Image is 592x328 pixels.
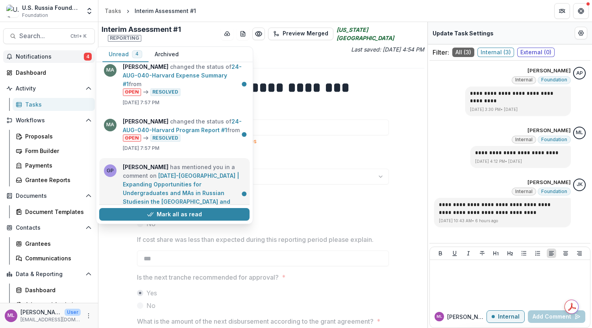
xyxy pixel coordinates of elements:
[84,53,92,61] span: 4
[16,271,82,278] span: Data & Reporting
[541,137,567,142] span: Foundation
[20,308,61,316] p: [PERSON_NAME]
[477,48,514,57] span: Internal ( 3 )
[452,48,474,57] span: All ( 3 )
[16,225,82,231] span: Contacts
[7,313,15,318] div: Maria Lvova
[3,268,95,280] button: Open Data & Reporting
[13,284,95,297] a: Dashboard
[477,249,487,258] button: Strike
[533,249,542,258] button: Ordered List
[547,249,556,258] button: Align Left
[99,208,250,221] button: Mark all as read
[498,313,520,320] p: Internal
[69,32,88,41] div: Ctrl + K
[337,26,424,42] i: [US_STATE][GEOGRAPHIC_DATA]
[146,288,157,298] span: Yes
[25,300,89,309] div: Advanced Analytics
[84,3,95,19] button: Open entity switcher
[515,189,533,194] span: Internal
[3,190,95,202] button: Open Documents
[13,173,95,186] a: Grantee Reports
[3,28,95,44] button: Search...
[519,249,529,258] button: Bullet List
[13,98,95,111] a: Tasks
[16,193,82,199] span: Documents
[102,5,124,17] a: Tasks
[541,189,567,194] span: Foundation
[25,208,89,216] div: Document Templates
[148,47,185,62] button: Archived
[576,130,583,135] div: Maria Lvova
[505,249,515,258] button: Heading 2
[102,57,424,65] p: Due Date: [DATE]
[515,77,533,83] span: Internal
[22,12,48,19] span: Foundation
[25,132,89,140] div: Proposals
[16,117,82,124] span: Workflows
[13,237,95,250] a: Grantees
[527,127,571,135] p: [PERSON_NAME]
[135,51,139,57] span: 4
[137,317,374,326] p: What is the amount of the next disbursement according to the grant agreement?
[528,310,585,323] button: Add Comment
[487,310,525,323] button: Internal
[439,218,566,224] p: [DATE] 10:43 AM • 6 hours ago
[575,27,587,39] button: Edit Form Settings
[22,4,81,12] div: U.S. Russia Foundation
[123,63,242,87] a: 24-AUG-040-Harvard Expense Summary #1
[123,163,245,215] p: has mentioned you in a comment on .
[146,301,155,310] span: No
[527,179,571,186] p: [PERSON_NAME]
[137,235,374,244] p: If cost share was less than expected during this reporting period please explain.
[20,316,81,323] p: [EMAIL_ADDRESS][DOMAIN_NAME]
[84,311,93,321] button: More
[237,28,249,40] button: download-word-button
[13,144,95,157] a: Form Builder
[575,249,584,258] button: Align Right
[450,249,459,258] button: Underline
[470,107,566,112] p: [DATE] 3:30 PM • [DATE]
[123,117,245,142] p: changed the status of from
[13,130,95,143] a: Proposals
[25,286,89,294] div: Dashboard
[436,249,445,258] button: Bold
[65,309,81,316] p: User
[475,158,566,164] p: [DATE] 4:12 PM • [DATE]
[3,66,95,79] a: Dashboard
[123,63,245,96] p: changed the status of from
[13,298,95,311] a: Advanced Analytics
[16,85,82,92] span: Activity
[105,7,121,15] div: Tasks
[573,3,589,19] button: Get Help
[221,28,233,40] button: download-button
[25,147,89,155] div: Form Builder
[491,249,501,258] button: Heading 1
[13,159,95,172] a: Payments
[25,254,89,262] div: Communications
[517,48,555,57] span: External ( 0 )
[123,172,239,214] a: [DATE]-[GEOGRAPHIC_DATA] | Expanding Opportunities for Undergraduates and MAs in Russian Studiesi...
[102,25,218,42] h2: Interim Assessment #1
[3,82,95,95] button: Open Activity
[3,114,95,127] button: Open Workflows
[447,313,487,321] p: [PERSON_NAME]
[3,50,95,63] button: Notifications4
[25,100,89,109] div: Tasks
[13,252,95,265] a: Communications
[16,68,89,77] div: Dashboard
[252,28,265,40] button: Preview 362220e7-2473-4c5e-9f57-94f26cecab6b.pdf
[135,7,196,15] div: Interim Assessment #1
[108,35,141,41] span: Reporting
[577,182,583,187] div: Jemile Kelderman
[561,249,570,258] button: Align Center
[515,137,533,142] span: Internal
[25,161,89,170] div: Payments
[554,3,570,19] button: Partners
[102,47,148,62] button: Unread
[3,221,95,234] button: Open Contacts
[13,205,95,218] a: Document Templates
[123,118,242,133] a: 24-AUG-040-Harvard Program Report #1
[268,28,333,40] button: Preview Merged
[437,315,442,319] div: Maria Lvova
